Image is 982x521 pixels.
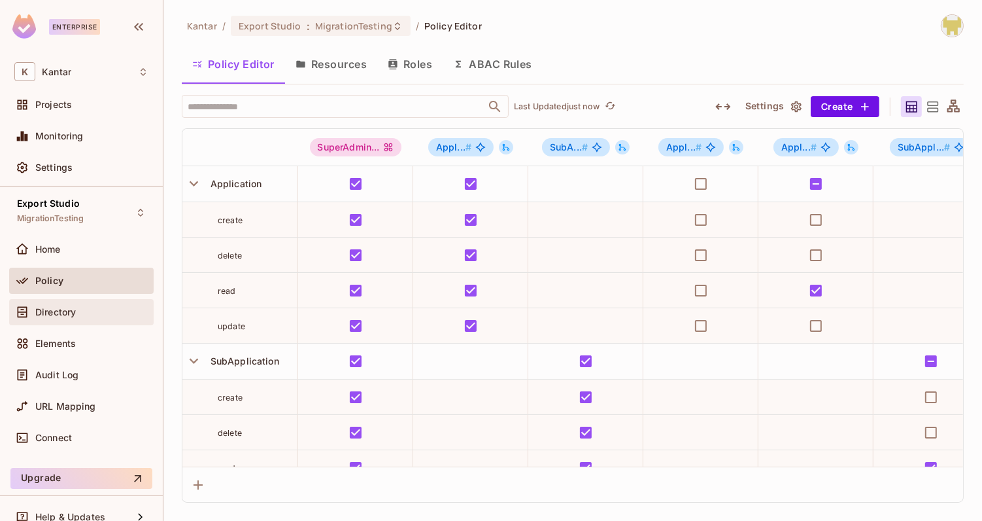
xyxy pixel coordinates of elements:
span: # [811,141,817,153]
button: Open [486,98,504,116]
span: Workspace: Kantar [42,67,71,77]
span: create [218,215,243,225]
span: Directory [35,307,76,317]
span: SubApplication#AdminUser [542,138,610,156]
span: read [218,286,236,296]
span: SuperAdminUser [310,138,402,156]
span: Click to refresh data [600,99,618,115]
p: Last Updated just now [514,101,600,112]
span: # [582,141,588,153]
span: Monitoring [35,131,84,141]
span: # [466,141,471,153]
button: Policy Editor [182,48,285,81]
span: Connect [35,433,72,443]
span: delete [218,251,242,260]
span: K [14,62,35,81]
span: Policy [35,276,63,286]
img: Girishankar.VP@kantar.com [941,15,963,37]
span: Policy Editor [424,20,482,32]
img: SReyMgAAAABJRU5ErkJggg== [12,14,36,39]
span: Appl... [436,141,471,153]
span: SubApplication [205,355,279,367]
span: SubAppl... [898,141,951,153]
span: update [218,321,245,331]
div: SuperAdmin... [310,138,402,156]
span: Settings [35,162,73,173]
span: SubApplication#StandardUser [890,138,973,156]
span: Elements [35,338,76,349]
button: refresh [602,99,618,115]
span: Application#AdminViewer [658,138,724,156]
span: MigrationTesting [315,20,392,32]
button: Create [811,96,879,117]
span: URL Mapping [35,401,96,412]
li: / [416,20,419,32]
span: Appl... [666,141,702,153]
button: Resources [285,48,377,81]
span: Projects [35,99,72,110]
span: Export Studio [239,20,301,32]
span: # [944,141,950,153]
span: read [218,463,236,473]
button: Roles [377,48,443,81]
span: Export Studio [17,198,80,209]
span: delete [218,428,242,438]
span: Application#AdminUser [428,138,494,156]
span: Application#StandardUser [773,138,839,156]
span: MigrationTesting [17,213,84,224]
span: SubA... [550,141,588,153]
li: / [222,20,226,32]
span: Audit Log [35,370,78,380]
span: refresh [605,100,616,113]
button: Settings [740,96,805,117]
span: Appl... [781,141,817,153]
span: Home [35,244,61,255]
span: the active workspace [187,20,217,32]
button: ABAC Rules [443,48,543,81]
button: Upgrade [10,468,152,489]
span: : [306,21,311,31]
div: Enterprise [49,19,100,35]
span: Application [205,178,262,189]
span: create [218,393,243,403]
span: # [696,141,702,153]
